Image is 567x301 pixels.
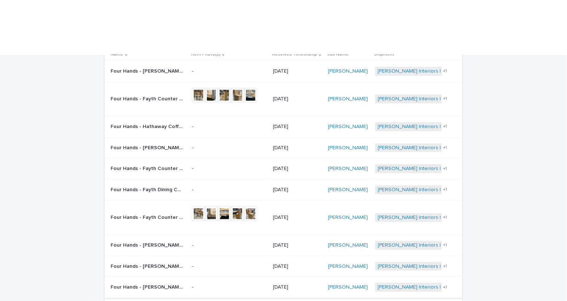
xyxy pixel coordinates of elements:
[273,68,322,74] p: [DATE]
[192,145,265,151] p: -
[328,263,368,270] a: [PERSON_NAME]
[273,263,322,270] p: [DATE]
[328,68,368,74] a: [PERSON_NAME]
[105,82,462,116] tr: Four Hands - Fayth Counter Stool/SKU244063-004 | 73597Four Hands - Fayth Counter Stool/SKU244063-...
[443,215,447,220] span: + 1
[192,124,265,130] p: -
[443,124,447,129] span: + 1
[111,185,185,193] p: Four Hands - Fayth Dining Chair/SKU244057-001 | 73595
[273,145,322,151] p: [DATE]
[111,164,185,172] p: Four Hands - Fayth Counter Stool/SKU244063-004 | 73598
[328,284,368,290] a: [PERSON_NAME]
[111,213,185,221] p: Four Hands - Fayth Counter Stool/SKU244063-004 | 73596
[378,166,503,172] a: [PERSON_NAME] Interiors | Inbound Shipment | 24195
[328,215,368,221] a: [PERSON_NAME]
[443,97,447,101] span: + 1
[192,68,265,74] p: -
[443,285,447,290] span: + 1
[192,166,265,172] p: -
[443,188,447,192] span: + 1
[105,116,462,137] tr: Four Hands - Hathaway Coffee Table/SKU243692 | 73580Four Hands - Hathaway Coffee Table/SKU243692 ...
[328,187,368,193] a: [PERSON_NAME]
[111,94,185,102] p: Four Hands - Fayth Counter Stool/SKU244063-004 | 73597
[273,242,322,248] p: [DATE]
[273,215,322,221] p: [DATE]
[273,166,322,172] p: [DATE]
[192,242,265,248] p: -
[378,145,503,151] a: [PERSON_NAME] Interiors | Inbound Shipment | 24195
[111,122,185,130] p: Four Hands - Hathaway Coffee Table/SKU243692 | 73580
[105,61,462,82] tr: Four Hands - [PERSON_NAME] Slipcover Swivel Chair/SKU238401 | 73561Four Hands - [PERSON_NAME] Sli...
[273,124,322,130] p: [DATE]
[378,242,503,248] a: [PERSON_NAME] Interiors | Inbound Shipment | 24195
[273,187,322,193] p: [DATE]
[443,146,447,150] span: + 1
[328,145,368,151] a: [PERSON_NAME]
[105,158,462,180] tr: Four Hands - Fayth Counter Stool/SKU244063-004 | 73598Four Hands - Fayth Counter Stool/SKU244063-...
[443,264,447,269] span: + 1
[378,284,503,290] a: [PERSON_NAME] Interiors | Inbound Shipment | 24195
[378,215,503,221] a: [PERSON_NAME] Interiors | Inbound Shipment | 24195
[111,283,185,290] p: Four Hands - Romano End Table/SKU237779-002 | 73583
[111,143,185,151] p: Four Hands - Romano End Table/SKU237779-002 | 73582
[111,262,185,270] p: Four Hands - Lowell Slipcover Swivel Chair/SKU238401 | 73560
[105,256,462,277] tr: Four Hands - [PERSON_NAME] Slipcover Swivel Chair/SKU238401 | 73560Four Hands - [PERSON_NAME] Sli...
[105,200,462,235] tr: Four Hands - Fayth Counter Stool/SKU244063-004 | 73596Four Hands - Fayth Counter Stool/SKU244063-...
[328,242,368,248] a: [PERSON_NAME]
[105,137,462,158] tr: Four Hands - [PERSON_NAME] End Table/SKU237779-002 | 73582Four Hands - [PERSON_NAME] End Table/SK...
[105,180,462,201] tr: Four Hands - Fayth Dining Chair/SKU244057-001 | 73595Four Hands - Fayth Dining Chair/SKU244057-00...
[105,277,462,298] tr: Four Hands - [PERSON_NAME] End Table/SKU237779-002 | 73583Four Hands - [PERSON_NAME] End Table/SK...
[378,187,503,193] a: [PERSON_NAME] Interiors | Inbound Shipment | 24195
[378,263,503,270] a: [PERSON_NAME] Interiors | Inbound Shipment | 24195
[192,284,265,290] p: -
[273,284,322,290] p: [DATE]
[443,243,447,247] span: + 1
[328,96,368,102] a: [PERSON_NAME]
[378,68,503,74] a: [PERSON_NAME] Interiors | Inbound Shipment | 24195
[378,96,503,102] a: [PERSON_NAME] Interiors | Inbound Shipment | 24195
[328,124,368,130] a: [PERSON_NAME]
[105,235,462,256] tr: Four Hands - [PERSON_NAME] Slipcover Swivel Chair/SKU238401 | 73558Four Hands - [PERSON_NAME] Sli...
[111,241,185,248] p: Four Hands - Lowell Slipcover Swivel Chair/SKU238401 | 73558
[111,67,185,74] p: Four Hands - Lowell Slipcover Swivel Chair/SKU238401 | 73561
[443,69,447,73] span: + 1
[378,124,503,130] a: [PERSON_NAME] Interiors | Inbound Shipment | 24195
[192,187,265,193] p: -
[443,167,447,171] span: + 1
[192,263,265,270] p: -
[273,96,322,102] p: [DATE]
[328,166,368,172] a: [PERSON_NAME]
